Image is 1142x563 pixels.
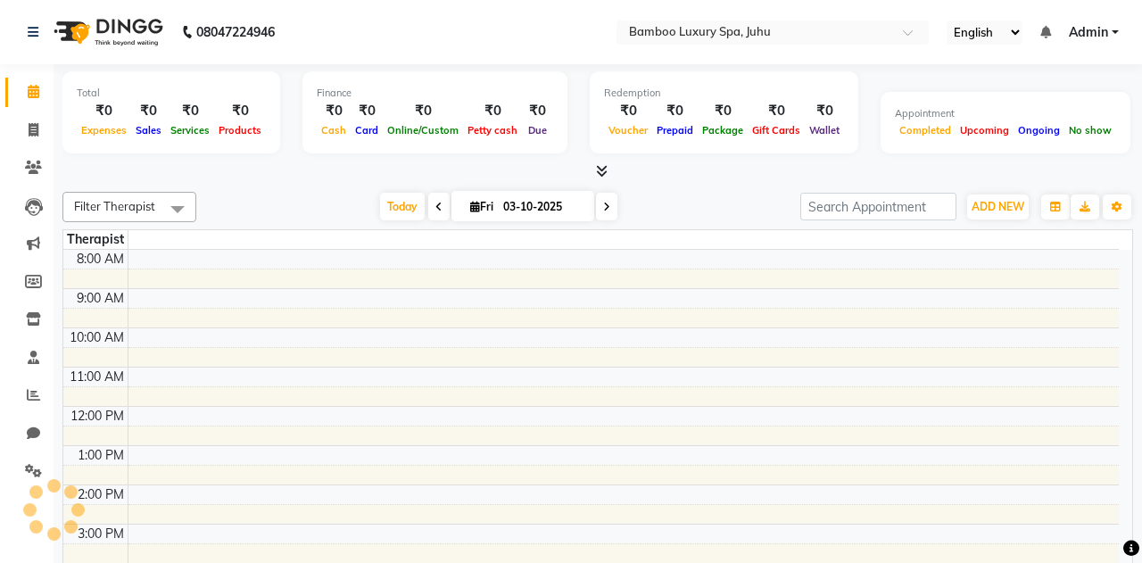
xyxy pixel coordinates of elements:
[380,193,425,220] span: Today
[66,328,128,347] div: 10:00 AM
[748,101,805,121] div: ₹0
[196,7,275,57] b: 08047224946
[214,124,266,137] span: Products
[383,124,463,137] span: Online/Custom
[463,124,522,137] span: Petty cash
[63,230,128,249] div: Therapist
[77,101,131,121] div: ₹0
[1069,23,1108,42] span: Admin
[46,7,168,57] img: logo
[214,101,266,121] div: ₹0
[498,194,587,220] input: 2025-10-03
[383,101,463,121] div: ₹0
[524,124,551,137] span: Due
[73,289,128,308] div: 9:00 AM
[956,124,1014,137] span: Upcoming
[351,101,383,121] div: ₹0
[895,106,1116,121] div: Appointment
[604,86,844,101] div: Redemption
[652,124,698,137] span: Prepaid
[698,101,748,121] div: ₹0
[1067,492,1124,545] iframe: chat widget
[317,86,553,101] div: Finance
[166,124,214,137] span: Services
[466,200,498,213] span: Fri
[166,101,214,121] div: ₹0
[66,368,128,386] div: 11:00 AM
[463,101,522,121] div: ₹0
[604,101,652,121] div: ₹0
[805,101,844,121] div: ₹0
[131,124,166,137] span: Sales
[1014,124,1064,137] span: Ongoing
[317,124,351,137] span: Cash
[67,407,128,426] div: 12:00 PM
[967,195,1029,219] button: ADD NEW
[805,124,844,137] span: Wallet
[317,101,351,121] div: ₹0
[652,101,698,121] div: ₹0
[74,446,128,465] div: 1:00 PM
[698,124,748,137] span: Package
[604,124,652,137] span: Voucher
[77,124,131,137] span: Expenses
[131,101,166,121] div: ₹0
[74,199,155,213] span: Filter Therapist
[895,124,956,137] span: Completed
[77,86,266,101] div: Total
[522,101,553,121] div: ₹0
[74,525,128,543] div: 3:00 PM
[74,485,128,504] div: 2:00 PM
[351,124,383,137] span: Card
[1064,124,1116,137] span: No show
[748,124,805,137] span: Gift Cards
[73,250,128,269] div: 8:00 AM
[800,193,956,220] input: Search Appointment
[972,200,1024,213] span: ADD NEW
